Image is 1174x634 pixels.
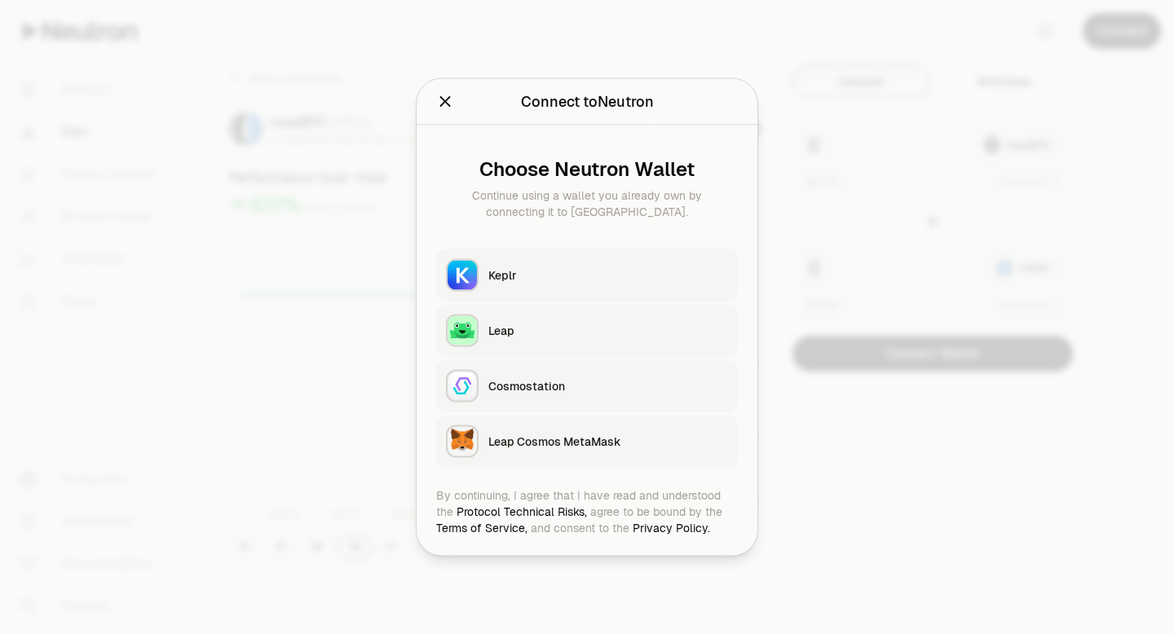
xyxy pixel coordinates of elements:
button: CosmostationCosmostation [436,360,738,412]
img: Keplr [448,261,477,290]
div: Leap Cosmos MetaMask [488,434,728,450]
img: Leap Cosmos MetaMask [448,427,477,456]
a: Privacy Policy. [633,521,710,535]
div: Keplr [488,267,728,284]
img: Cosmostation [448,372,477,401]
img: Leap [448,316,477,346]
button: Leap Cosmos MetaMaskLeap Cosmos MetaMask [436,416,738,468]
div: Choose Neutron Wallet [449,158,725,181]
div: Cosmostation [488,378,728,394]
a: Terms of Service, [436,521,527,535]
div: Continue using a wallet you already own by connecting it to [GEOGRAPHIC_DATA]. [449,187,725,220]
button: Close [436,90,454,113]
div: Connect to Neutron [521,90,654,113]
div: By continuing, I agree that I have read and understood the agree to be bound by the and consent t... [436,487,738,536]
button: LeapLeap [436,305,738,357]
div: Leap [488,323,728,339]
button: KeplrKeplr [436,249,738,302]
a: Protocol Technical Risks, [457,504,587,519]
